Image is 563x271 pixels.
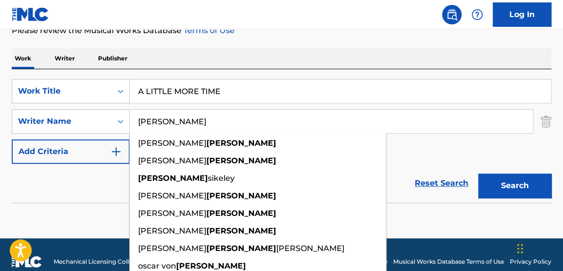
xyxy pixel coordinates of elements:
[493,2,551,27] a: Log In
[467,5,487,24] div: Help
[110,146,122,157] img: 9d2ae6d4665cec9f34b9.svg
[18,116,106,127] div: Writer Name
[138,226,206,235] span: [PERSON_NAME]
[206,226,276,235] strong: [PERSON_NAME]
[138,261,176,271] span: oscar von
[206,156,276,165] strong: [PERSON_NAME]
[208,174,235,183] span: sikeley
[52,48,78,69] p: Writer
[138,174,208,183] strong: [PERSON_NAME]
[18,85,106,97] div: Work Title
[138,156,206,165] span: [PERSON_NAME]
[410,173,473,194] a: Reset Search
[446,9,458,20] img: search
[517,234,523,263] div: Drag
[95,48,130,69] p: Publisher
[471,9,483,20] img: help
[541,109,551,134] img: Delete Criterion
[138,209,206,218] span: [PERSON_NAME]
[514,224,563,271] iframe: Chat Widget
[478,174,551,198] button: Search
[12,139,130,164] button: Add Criteria
[176,261,246,271] strong: [PERSON_NAME]
[138,138,206,148] span: [PERSON_NAME]
[138,191,206,200] span: [PERSON_NAME]
[510,257,551,266] a: Privacy Policy
[393,257,504,266] a: Musical Works Database Terms of Use
[12,25,551,37] p: Please review the Musical Works Database
[138,244,206,253] span: [PERSON_NAME]
[12,48,34,69] p: Work
[12,7,49,21] img: MLC Logo
[442,5,462,24] a: Public Search
[206,209,276,218] strong: [PERSON_NAME]
[276,244,344,253] span: [PERSON_NAME]
[206,244,276,253] strong: [PERSON_NAME]
[12,79,551,203] form: Search Form
[206,191,276,200] strong: [PERSON_NAME]
[54,257,167,266] span: Mechanical Licensing Collective © 2025
[206,138,276,148] strong: [PERSON_NAME]
[12,256,42,268] img: logo
[181,26,235,35] a: Terms of Use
